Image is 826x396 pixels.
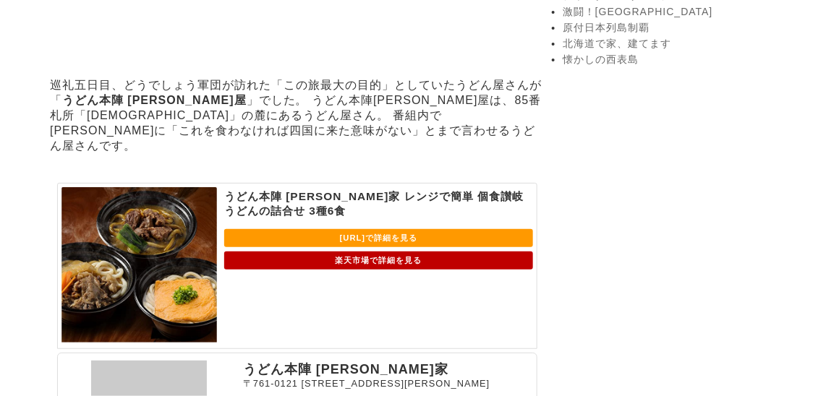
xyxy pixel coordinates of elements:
[224,229,533,247] a: [URL]で詳細を見る
[563,22,765,35] a: 原付日本列島制覇
[61,187,217,343] img: うどん本陣 山田家 レンジで簡単 個食讃岐うどんの詰合せ 3種6食
[563,53,765,66] a: 懐かしの西表島
[243,361,532,378] p: うどん本陣 [PERSON_NAME]家
[243,378,298,389] span: 〒761-0121
[50,74,545,158] p: 巡礼五日目、どうでしょう軍団が訪れた「この旅最大の目的」としていたうどん屋さんが「 」でした。 うどん本陣[PERSON_NAME]屋は、85番札所「[DEMOGRAPHIC_DATA]」の麓に...
[224,189,533,218] p: うどん本陣 [PERSON_NAME]家 レンジで簡単 個食讃岐うどんの詰合せ 3種6食
[302,378,490,389] span: [STREET_ADDRESS][PERSON_NAME]
[563,38,765,51] a: 北海道で家、建てます
[62,94,247,106] strong: うどん本陣 [PERSON_NAME]屋
[224,251,533,270] a: 楽天市場で詳細を見る
[61,333,217,345] a: うどん本陣 山田家 レンジで簡単 個食讃岐うどんの詰合せ 3種6食
[563,6,765,19] a: 激闘！[GEOGRAPHIC_DATA]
